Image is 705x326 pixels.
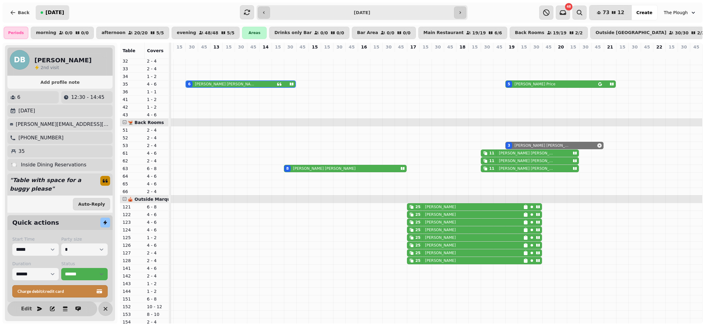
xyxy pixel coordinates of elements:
button: Create [631,5,657,20]
p: 128 [122,258,142,264]
p: afternoon [102,30,125,35]
p: 0 [275,51,280,57]
p: 12:30 - 14:45 [71,94,104,101]
div: 6 [188,82,190,87]
p: 2 - 4 [147,127,166,133]
p: 6 - 8 [147,296,166,302]
p: 2 [497,51,502,57]
p: 5 / 5 [156,31,164,35]
p: 124 [122,227,142,233]
div: 11 [489,158,494,163]
p: 0 [694,51,699,57]
p: 35 [18,148,25,155]
span: The Plough [664,10,688,16]
p: 0 [669,51,674,57]
p: 6 - 8 [147,204,166,210]
p: 41 [122,96,142,103]
p: 144 [122,288,142,294]
p: 53 [122,142,142,149]
span: Create [636,10,652,15]
h2: Quick actions [12,218,59,227]
p: 0 [386,51,391,57]
div: 25 [415,204,420,209]
p: 1 - 2 [147,288,166,294]
span: Add profile note [15,80,105,84]
p: 0 [251,51,256,57]
p: 0 / 0 [387,31,394,35]
p: 0 [300,51,305,57]
p: 15 [312,44,318,50]
p: 66 [122,188,142,195]
p: 0 [423,51,428,57]
p: 30 [386,44,392,50]
p: 30 / 30 [675,31,688,35]
span: 48 [567,5,571,8]
p: 127 [122,250,142,256]
p: 20 / 20 [134,31,148,35]
p: 15 [619,44,625,50]
p: 13 [213,44,219,50]
p: 52 [122,135,142,141]
button: Edit [20,303,33,315]
p: 151 [122,296,142,302]
p: 2 - 4 [147,319,166,325]
p: 0 [546,51,551,57]
p: 8 - 10 [147,311,166,317]
p: 0 [349,51,354,57]
p: 0 [583,51,588,57]
button: [DATE] [36,5,69,20]
p: 2 / 2 [575,31,583,35]
p: 30 [484,44,490,50]
p: 1 - 2 [147,96,166,103]
p: 18 [460,44,465,50]
p: [PERSON_NAME] [PERSON_NAME] [515,143,571,148]
p: Outside [GEOGRAPHIC_DATA] [595,30,666,35]
span: Back [18,10,30,15]
span: 2 [41,65,43,70]
p: 152 [122,304,142,310]
p: 5 / 5 [227,31,235,35]
p: 45 [644,44,650,50]
p: 30 [287,44,293,50]
p: [PERSON_NAME] [425,212,456,217]
p: 45 [300,44,305,50]
p: 2 - 4 [147,142,166,149]
p: 0 [571,51,576,57]
p: 45 [398,44,404,50]
p: 2 - 4 [147,273,166,279]
p: 126 [122,242,142,248]
p: 6 [189,51,194,57]
p: 2 - 4 [147,66,166,72]
p: morning [36,30,56,35]
p: 30 [238,44,244,50]
p: 0 [361,51,366,57]
p: 4 [214,51,219,57]
div: 25 [415,250,420,255]
button: Back [5,5,34,20]
p: Back Rooms [515,30,544,35]
p: 4 - 6 [147,150,166,156]
p: 15 [669,44,675,50]
p: 2 / 2 [697,31,705,35]
span: Edit [23,306,30,311]
p: 0 [263,51,268,57]
p: [PERSON_NAME] [425,258,456,263]
p: [PERSON_NAME] [425,220,456,225]
label: Duration [12,261,59,267]
p: 2 - 4 [147,250,166,256]
p: 2 [238,51,243,57]
p: 2 - 4 [147,135,166,141]
span: [DATE] [46,10,64,15]
button: afternoon20/205/5 [96,27,169,39]
p: 45 [349,44,355,50]
p: 0 [435,51,440,57]
span: nd [43,65,50,70]
p: 6 - 8 [147,165,166,172]
p: 10 - 12 [147,304,166,310]
p: [PERSON_NAME] [425,235,456,240]
p: 30 [583,44,588,50]
p: 2 - 4 [147,58,166,64]
p: [PERSON_NAME] [PERSON_NAME] [293,166,356,171]
p: 15 [275,44,281,50]
p: 0 [398,51,403,57]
